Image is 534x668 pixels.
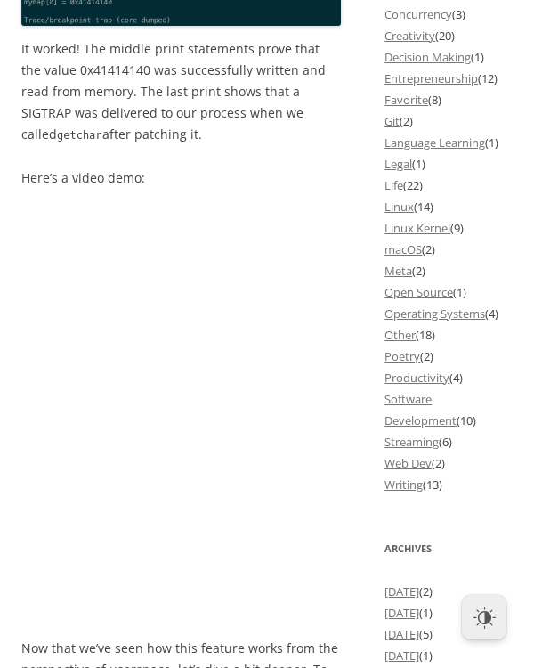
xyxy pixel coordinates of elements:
[384,605,419,621] a: [DATE]
[384,434,439,450] a: Streaming
[384,602,513,623] li: (1)
[384,175,513,196] li: (22)
[384,327,416,343] a: Other
[384,455,432,471] a: Web Dev
[384,196,513,217] li: (14)
[384,177,403,193] a: Life
[384,303,513,324] li: (4)
[384,6,452,22] a: Concurrency
[384,623,513,645] li: (5)
[384,132,513,153] li: (1)
[57,129,102,142] code: getchar
[384,134,485,151] a: Language Learning
[384,284,453,300] a: Open Source
[384,49,471,65] a: Decision Making
[384,110,513,132] li: (2)
[384,348,420,364] a: Poetry
[384,281,513,303] li: (1)
[384,648,419,664] a: [DATE]
[384,92,428,108] a: Favorite
[384,220,450,236] a: Linux Kernel
[384,452,513,474] li: (2)
[384,305,485,322] a: Operating Systems
[384,25,513,46] li: (20)
[21,210,341,604] iframe: X Post
[384,68,513,89] li: (12)
[384,28,435,44] a: Creativity
[384,583,419,599] a: [DATE]
[384,113,400,129] a: Git
[384,391,457,428] a: Software Development
[384,217,513,239] li: (9)
[384,538,513,559] h3: Archives
[384,581,513,602] li: (2)
[384,477,423,493] a: Writing
[384,46,513,68] li: (1)
[384,199,414,215] a: Linux
[384,645,513,666] li: (1)
[384,474,513,495] li: (13)
[21,167,341,189] p: Here’s a video demo:
[384,239,513,260] li: (2)
[384,388,513,431] li: (10)
[384,370,449,386] a: Productivity
[384,70,478,86] a: Entrepreneurship
[384,626,419,642] a: [DATE]
[384,153,513,175] li: (1)
[21,38,341,146] p: It worked! The middle print statements prove that the value 0x41414140 was successfully written a...
[384,4,513,25] li: (3)
[384,346,513,367] li: (2)
[384,263,412,279] a: Meta
[384,431,513,452] li: (6)
[384,241,422,257] a: macOS
[384,367,513,388] li: (4)
[384,324,513,346] li: (18)
[384,156,412,172] a: Legal
[384,89,513,110] li: (8)
[384,260,513,281] li: (2)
